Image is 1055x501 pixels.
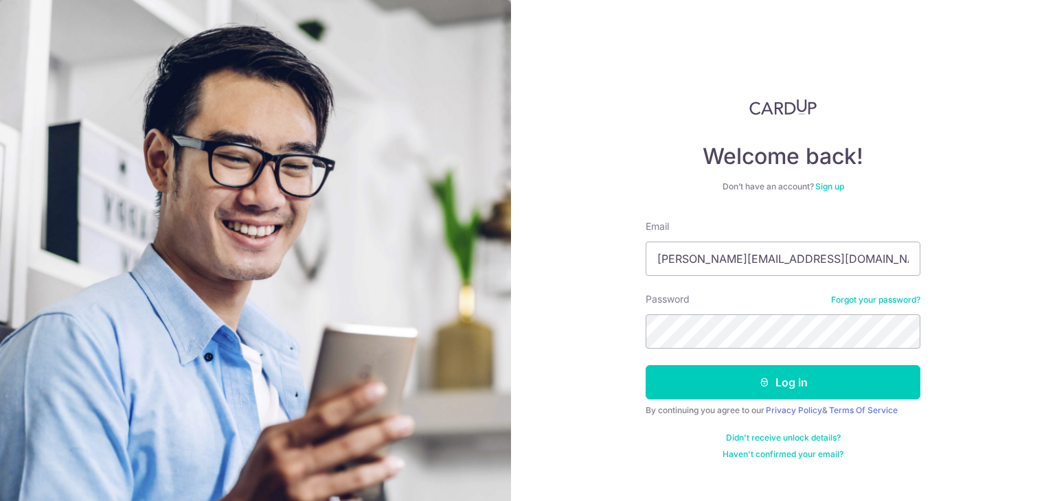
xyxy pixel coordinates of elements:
[646,292,690,306] label: Password
[829,405,898,415] a: Terms Of Service
[831,294,920,305] a: Forgot your password?
[646,181,920,192] div: Don’t have an account?
[646,242,920,276] input: Enter your Email
[646,143,920,170] h4: Welcome back!
[726,432,841,443] a: Didn't receive unlock details?
[723,449,843,460] a: Haven't confirmed your email?
[749,99,817,115] img: CardUp Logo
[646,365,920,399] button: Log in
[646,405,920,416] div: By continuing you agree to our &
[646,220,669,233] label: Email
[815,181,844,191] a: Sign up
[766,405,822,415] a: Privacy Policy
